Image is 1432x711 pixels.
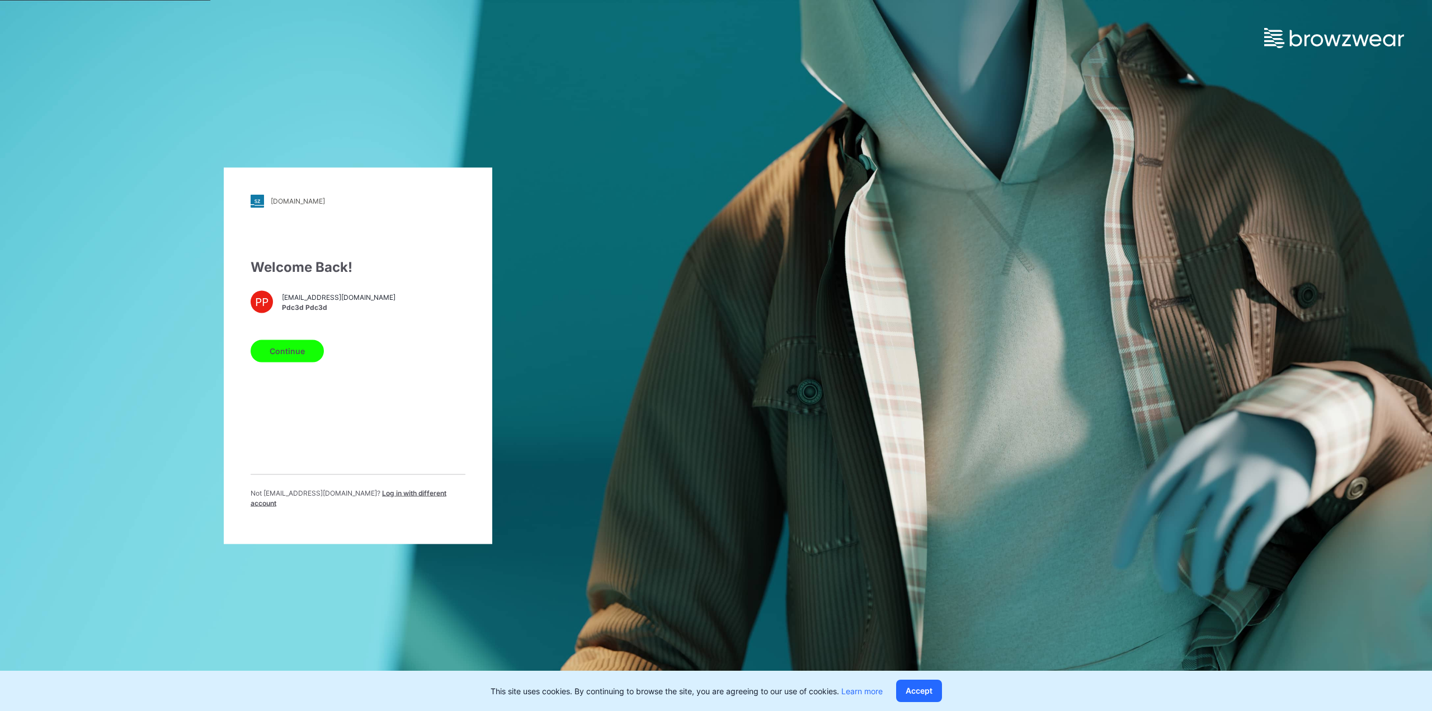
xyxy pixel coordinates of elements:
a: Learn more [841,686,883,696]
button: Continue [251,340,324,362]
button: Accept [896,680,942,702]
div: [DOMAIN_NAME] [271,197,325,205]
span: Pdc3d Pdc3d [282,303,395,313]
div: PP [251,290,273,313]
p: This site uses cookies. By continuing to browse the site, you are agreeing to our use of cookies. [491,685,883,697]
a: [DOMAIN_NAME] [251,194,465,208]
span: [EMAIL_ADDRESS][DOMAIN_NAME] [282,293,395,303]
p: Not [EMAIL_ADDRESS][DOMAIN_NAME] ? [251,488,465,508]
img: stylezone-logo.562084cfcfab977791bfbf7441f1a819.svg [251,194,264,208]
img: browzwear-logo.e42bd6dac1945053ebaf764b6aa21510.svg [1264,28,1404,48]
div: Welcome Back! [251,257,465,277]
